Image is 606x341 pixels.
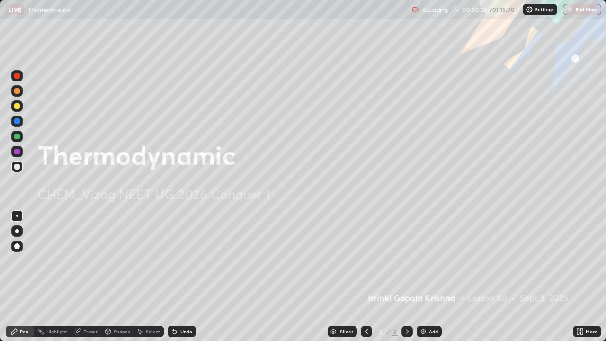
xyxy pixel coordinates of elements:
p: LIVE [9,6,21,13]
div: Highlight [46,329,67,334]
div: Shapes [114,329,130,334]
div: 2 [376,329,385,334]
div: More [586,329,597,334]
div: Select [146,329,160,334]
p: Thermodynamic [28,6,71,13]
div: Undo [180,329,192,334]
p: Settings [535,7,553,12]
img: add-slide-button [419,328,427,335]
div: Pen [20,329,28,334]
img: class-settings-icons [526,6,533,13]
img: end-class-cross [566,6,574,13]
div: 2 [392,327,398,336]
p: Recording [421,6,448,13]
div: Eraser [83,329,98,334]
div: / [387,329,390,334]
div: Add [429,329,438,334]
button: End Class [563,4,601,15]
div: Slides [340,329,353,334]
img: recording.375f2c34.svg [412,6,419,13]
